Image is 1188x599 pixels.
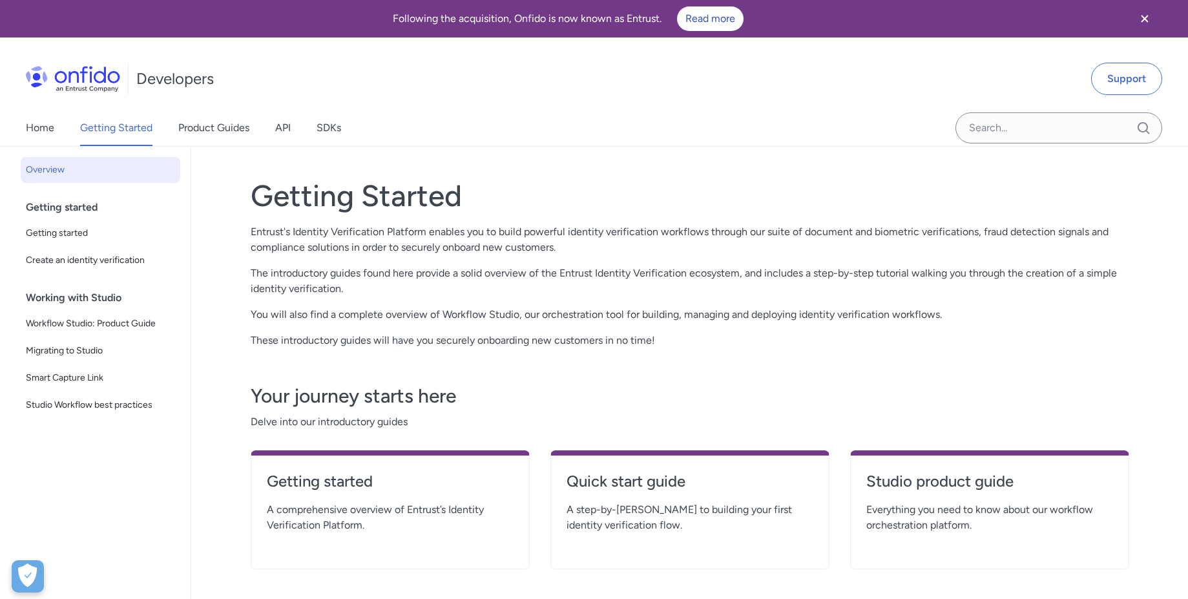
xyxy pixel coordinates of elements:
[866,502,1113,533] span: Everything you need to know about our workflow orchestration platform.
[251,333,1129,348] p: These introductory guides will have you securely onboarding new customers in no time!
[567,471,813,502] a: Quick start guide
[12,560,44,593] div: Cookie Preferences
[21,311,180,337] a: Workflow Studio: Product Guide
[80,110,152,146] a: Getting Started
[251,307,1129,322] p: You will also find a complete overview of Workflow Studio, our orchestration tool for building, m...
[21,220,180,246] a: Getting started
[251,224,1129,255] p: Entrust's Identity Verification Platform enables you to build powerful identity verification work...
[26,397,175,413] span: Studio Workflow best practices
[26,285,185,311] div: Working with Studio
[1091,63,1162,95] a: Support
[267,471,514,492] h4: Getting started
[26,370,175,386] span: Smart Capture Link
[16,6,1121,31] div: Following the acquisition, Onfido is now known as Entrust.
[317,110,341,146] a: SDKs
[26,226,175,241] span: Getting started
[26,343,175,359] span: Migrating to Studio
[1121,3,1169,35] button: Close banner
[21,338,180,364] a: Migrating to Studio
[251,266,1129,297] p: The introductory guides found here provide a solid overview of the Entrust Identity Verification ...
[251,383,1129,409] h3: Your journey starts here
[136,68,214,89] h1: Developers
[21,247,180,273] a: Create an identity verification
[12,560,44,593] button: Open Preferences
[251,414,1129,430] span: Delve into our introductory guides
[275,110,291,146] a: API
[26,66,120,92] img: Onfido Logo
[267,502,514,533] span: A comprehensive overview of Entrust’s Identity Verification Platform.
[567,502,813,533] span: A step-by-[PERSON_NAME] to building your first identity verification flow.
[267,471,514,502] a: Getting started
[955,112,1162,143] input: Onfido search input field
[21,157,180,183] a: Overview
[178,110,249,146] a: Product Guides
[26,194,185,220] div: Getting started
[251,178,1129,214] h1: Getting Started
[21,365,180,391] a: Smart Capture Link
[26,162,175,178] span: Overview
[26,110,54,146] a: Home
[866,471,1113,502] a: Studio product guide
[21,392,180,418] a: Studio Workflow best practices
[1137,11,1152,26] svg: Close banner
[567,471,813,492] h4: Quick start guide
[26,316,175,331] span: Workflow Studio: Product Guide
[677,6,744,31] a: Read more
[866,471,1113,492] h4: Studio product guide
[26,253,175,268] span: Create an identity verification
